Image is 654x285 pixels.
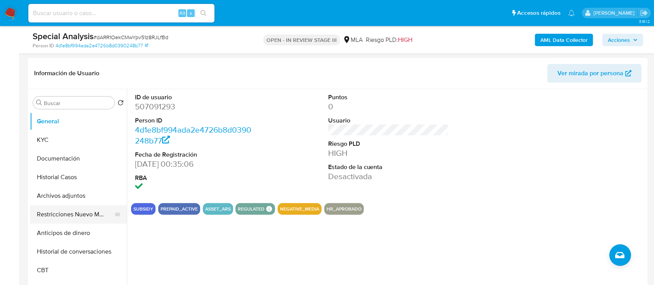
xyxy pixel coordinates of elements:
[608,34,630,46] span: Acciones
[30,205,121,224] button: Restricciones Nuevo Mundo
[517,9,561,17] span: Accesos rápidos
[190,9,192,17] span: s
[135,150,256,159] dt: Fecha de Registración
[343,36,363,44] div: MLA
[366,36,412,44] span: Riesgo PLD:
[30,224,127,242] button: Anticipos de dinero
[328,148,449,159] dd: HIGH
[33,30,93,42] b: Special Analysis
[640,9,648,17] a: Salir
[547,64,642,83] button: Ver mirada por persona
[540,34,588,46] b: AML Data Collector
[135,93,256,102] dt: ID de usuario
[28,8,215,18] input: Buscar usuario o caso...
[30,112,127,131] button: General
[33,42,54,49] b: Person ID
[568,10,575,16] a: Notificaciones
[398,35,412,44] span: HIGH
[44,100,111,107] input: Buscar
[263,35,340,45] p: OPEN - IN REVIEW STAGE III
[135,159,256,169] dd: [DATE] 00:35:06
[328,163,449,171] dt: Estado de la cuenta
[36,100,42,106] button: Buscar
[179,9,185,17] span: Alt
[328,171,449,182] dd: Desactivada
[602,34,643,46] button: Acciones
[328,140,449,148] dt: Riesgo PLD
[93,33,168,41] span: # dARR1OekCMwYpv51z8RJLfBd
[557,64,623,83] span: Ver mirada por persona
[30,242,127,261] button: Historial de conversaciones
[55,42,148,49] a: 4d1e8bf994ada2e4726b8d0390248b77
[328,101,449,112] dd: 0
[30,187,127,205] button: Archivos adjuntos
[30,261,127,280] button: CBT
[135,101,256,112] dd: 507091293
[196,8,211,19] button: search-icon
[30,168,127,187] button: Historial Casos
[118,100,124,108] button: Volver al orden por defecto
[535,34,593,46] button: AML Data Collector
[34,69,99,77] h1: Información de Usuario
[135,116,256,125] dt: Person ID
[30,149,127,168] button: Documentación
[30,131,127,149] button: KYC
[593,9,637,17] p: ezequiel.castrillon@mercadolibre.com
[328,93,449,102] dt: Puntos
[135,174,256,182] dt: RBA
[639,18,650,24] span: 3.161.2
[328,116,449,125] dt: Usuario
[135,124,251,146] a: 4d1e8bf994ada2e4726b8d0390248b77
